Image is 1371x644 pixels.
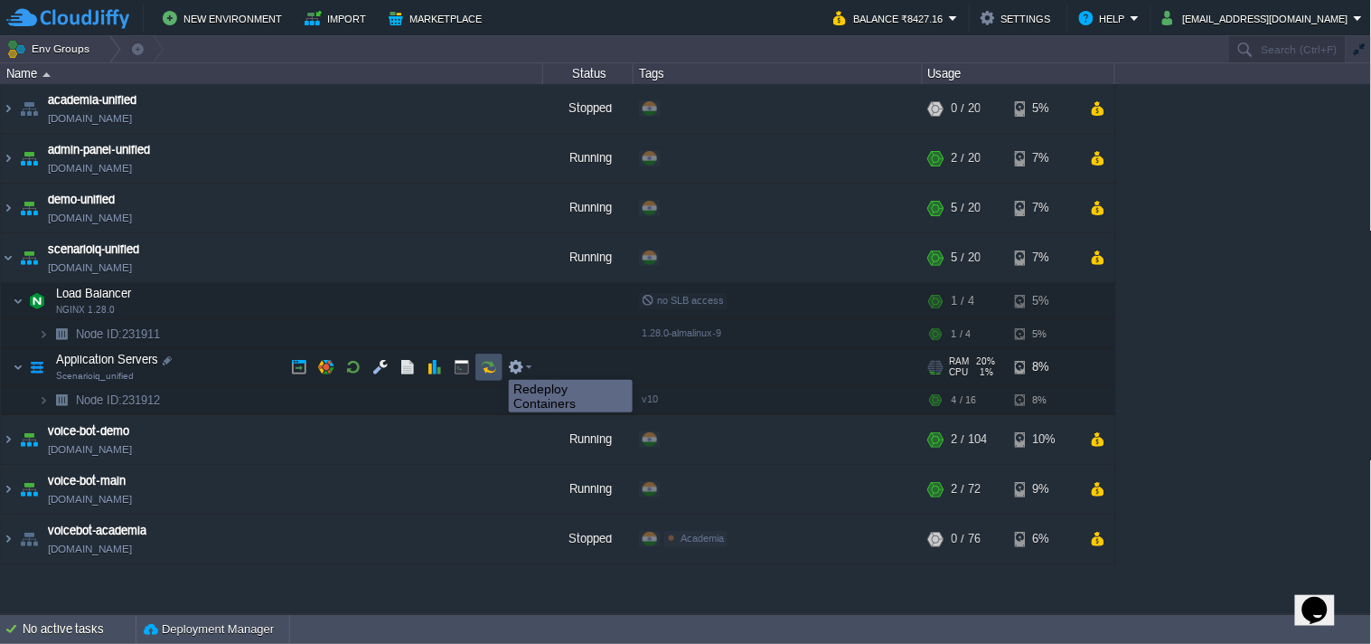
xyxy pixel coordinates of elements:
div: 2 / 72 [952,465,981,514]
span: Academia [681,533,724,544]
button: Env Groups [6,36,96,62]
div: Name [2,63,542,84]
button: New Environment [163,7,287,29]
img: AMDAwAAAACH5BAEAAAAALAAAAAABAAEAAAICRAEAOw== [1,134,15,183]
div: Running [543,184,634,232]
div: 5 / 20 [952,233,981,282]
div: 2 / 20 [952,134,981,183]
img: AMDAwAAAACH5BAEAAAAALAAAAAABAAEAAAICRAEAOw== [1,84,15,133]
span: Node ID: [76,393,122,407]
img: AMDAwAAAACH5BAEAAAAALAAAAAABAAEAAAICRAEAOw== [49,386,74,414]
img: AMDAwAAAACH5BAEAAAAALAAAAAABAAEAAAICRAEAOw== [38,320,49,348]
span: v10 [642,393,658,404]
div: 5% [1015,84,1074,133]
div: 6% [1015,515,1074,563]
div: 4 / 16 [952,386,976,414]
img: AMDAwAAAACH5BAEAAAAALAAAAAABAAEAAAICRAEAOw== [1,233,15,282]
button: Import [305,7,372,29]
div: Redeploy Containers [513,382,628,411]
span: CPU [950,367,969,378]
img: AMDAwAAAACH5BAEAAAAALAAAAAABAAEAAAICRAEAOw== [24,349,50,385]
div: Running [543,233,634,282]
button: Help [1079,7,1131,29]
div: Usage [924,63,1114,84]
div: 5 / 20 [952,184,981,232]
a: [DOMAIN_NAME] [48,440,132,459]
img: AMDAwAAAACH5BAEAAAAALAAAAAABAAEAAAICRAEAOw== [16,233,42,282]
div: 7% [1015,184,1074,232]
div: Stopped [543,515,634,563]
a: [DOMAIN_NAME] [48,259,132,277]
a: [DOMAIN_NAME] [48,109,132,128]
img: AMDAwAAAACH5BAEAAAAALAAAAAABAAEAAAICRAEAOw== [16,184,42,232]
a: admin-panel-unified [48,141,150,159]
div: Running [543,134,634,183]
button: Deployment Manager [144,620,274,639]
img: AMDAwAAAACH5BAEAAAAALAAAAAABAAEAAAICRAEAOw== [1,515,15,563]
div: No active tasks [23,615,136,644]
iframe: chat widget [1295,572,1353,626]
div: 10% [1015,415,1074,464]
div: 7% [1015,134,1074,183]
div: Running [543,415,634,464]
div: 2 / 104 [952,415,987,464]
button: Settings [981,7,1056,29]
span: 1.28.0-almalinux-9 [642,327,721,338]
div: 0 / 76 [952,515,981,563]
div: Tags [634,63,922,84]
a: scenarioiq-unified [48,241,139,259]
a: voice-bot-main [48,472,126,490]
span: 231911 [74,327,163,342]
div: 5% [1015,320,1074,348]
img: AMDAwAAAACH5BAEAAAAALAAAAAABAAEAAAICRAEAOw== [24,283,50,319]
img: CloudJiffy [6,7,129,30]
a: Load BalancerNGINX 1.28.0 [54,287,134,300]
a: voicebot-academia [48,522,146,540]
a: Node ID:231912 [74,393,163,408]
span: 1% [976,367,994,378]
img: AMDAwAAAACH5BAEAAAAALAAAAAABAAEAAAICRAEAOw== [13,349,23,385]
a: academia-unified [48,91,136,109]
a: [DOMAIN_NAME] [48,209,132,227]
a: Application ServersScenarioiq_unified [54,353,161,366]
div: 5% [1015,283,1074,319]
span: 20% [977,356,996,367]
a: [DOMAIN_NAME] [48,159,132,177]
img: AMDAwAAAACH5BAEAAAAALAAAAAABAAEAAAICRAEAOw== [49,320,74,348]
img: AMDAwAAAACH5BAEAAAAALAAAAAABAAEAAAICRAEAOw== [16,134,42,183]
span: no SLB access [642,295,724,306]
a: [DOMAIN_NAME] [48,490,132,508]
a: [DOMAIN_NAME] [48,540,132,558]
span: 231912 [74,393,163,408]
a: voice-bot-demo [48,422,129,440]
img: AMDAwAAAACH5BAEAAAAALAAAAAABAAEAAAICRAEAOw== [38,386,49,414]
div: 8% [1015,386,1074,414]
img: AMDAwAAAACH5BAEAAAAALAAAAAABAAEAAAICRAEAOw== [1,465,15,514]
button: Balance ₹8427.16 [833,7,949,29]
img: AMDAwAAAACH5BAEAAAAALAAAAAABAAEAAAICRAEAOw== [16,465,42,514]
img: AMDAwAAAACH5BAEAAAAALAAAAAABAAEAAAICRAEAOw== [16,515,42,563]
span: Node ID: [76,327,122,341]
a: demo-unified [48,191,115,209]
img: AMDAwAAAACH5BAEAAAAALAAAAAABAAEAAAICRAEAOw== [1,184,15,232]
a: Node ID:231911 [74,327,163,342]
span: Application Servers [54,352,161,367]
button: Marketplace [389,7,487,29]
div: 1 / 4 [952,320,971,348]
div: 7% [1015,233,1074,282]
div: Status [544,63,633,84]
img: AMDAwAAAACH5BAEAAAAALAAAAAABAAEAAAICRAEAOw== [42,72,51,77]
div: Running [543,465,634,514]
img: AMDAwAAAACH5BAEAAAAALAAAAAABAAEAAAICRAEAOw== [13,283,23,319]
div: 0 / 20 [952,84,981,133]
img: AMDAwAAAACH5BAEAAAAALAAAAAABAAEAAAICRAEAOw== [16,415,42,464]
span: NGINX 1.28.0 [56,305,115,316]
div: 8% [1015,349,1074,385]
img: AMDAwAAAACH5BAEAAAAALAAAAAABAAEAAAICRAEAOw== [1,415,15,464]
